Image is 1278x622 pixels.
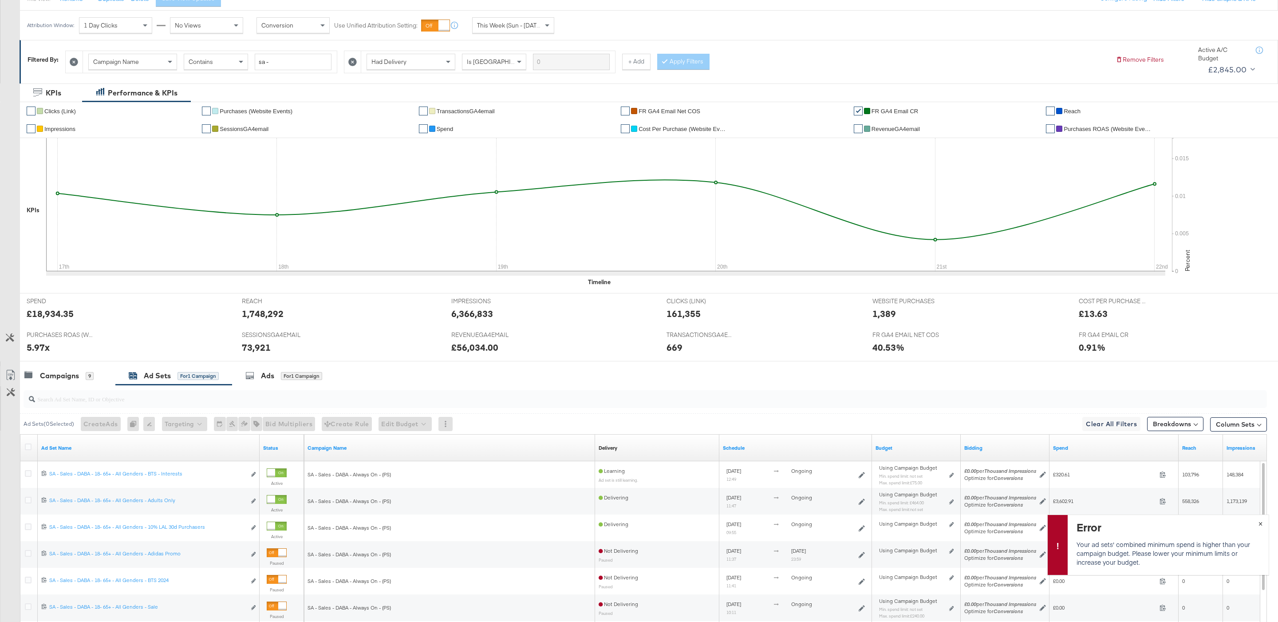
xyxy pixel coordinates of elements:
span: Using Campaign Budget [879,491,937,498]
a: The number of people your ad was served to. [1182,444,1219,452]
span: per [964,547,1036,554]
a: ✔ [854,107,863,115]
span: ongoing [791,521,812,527]
a: SA - Sales - DABA - 18- 65+ - All Genders - BTS 2024 [49,577,246,586]
sub: Max. spend limit : not set [879,507,923,512]
div: Timeline [588,278,611,286]
sub: 11:41 [726,583,736,588]
div: SA - Sales - DABA - 18- 65+ - All Genders - Sale [49,603,246,610]
sub: Ad set is still learning. [599,477,638,483]
em: Thousand Impressions [984,601,1036,607]
span: WEBSITE PURCHASES [872,297,939,305]
sub: Max. spend limit : £240.00 [879,613,924,618]
span: Purchases ROAS (Website Events) [1064,126,1152,132]
div: Filtered By: [28,55,59,64]
span: Purchases (Website Events) [220,108,292,115]
span: per [964,494,1036,501]
em: £0.00 [964,574,976,581]
p: Your ad sets' combined minimum spend is higher than your campaign budget. Please lower your minim... [1077,540,1258,567]
span: Not Delivering [599,601,638,607]
a: Your campaign name. [308,444,592,452]
span: Cost Per Purchase (Website Events) [639,126,727,132]
div: SA - Sales - DABA - 18- 65+ - All Genders - BTS - Interests [49,470,246,477]
a: SA - Sales - DABA - 18- 65+ - All Genders - BTS - Interests [49,470,246,479]
span: ongoing [791,574,812,581]
span: IMPRESSIONS [451,297,518,305]
div: Optimize for [964,555,1036,562]
em: Thousand Impressions [984,547,1036,554]
a: SA - Sales - DABA - 18- 65+ - All Genders - Adults Only [49,497,246,506]
div: SA - Sales - DABA - 18- 65+ - All Genders - BTS 2024 [49,577,246,584]
span: SA - Sales - DABA - Always On - (PS) [308,524,391,531]
div: Error [1077,519,1258,535]
button: × [1252,515,1269,531]
sub: Paused [599,584,613,589]
span: FR GA4 EMAIL NET COS [872,331,939,339]
span: £320.61 [1053,471,1156,478]
sub: 09:55 [726,530,736,535]
text: Percent [1183,250,1191,271]
div: Delivery [599,444,617,452]
a: ✔ [621,107,630,115]
sub: 11:37 [726,556,736,562]
div: Using Campaign Budget [879,547,947,554]
span: 1,173,139 [1227,498,1247,504]
span: 0 [1227,604,1229,611]
div: KPIs [46,88,61,98]
div: Using Campaign Budget [879,574,947,581]
span: This Week (Sun - [DATE]) [477,21,544,29]
span: Conversion [261,21,293,29]
div: 6,366,833 [451,307,493,320]
span: Clear All Filters [1086,419,1137,430]
div: 1,748,292 [242,307,284,320]
span: FR GA4 email Net COS [639,108,700,115]
span: TRANSACTIONSGA4EMAIL [667,331,733,339]
div: Optimize for [964,501,1036,508]
span: TransactionsGA4email [437,108,495,115]
a: ✔ [854,124,863,133]
span: Reach [1064,108,1081,115]
a: ✔ [202,107,211,115]
span: Contains [189,58,213,66]
span: Clicks (Link) [44,108,76,115]
input: Search Ad Set Name, ID or Objective [35,387,1149,404]
a: Shows the current budget of Ad Set. [876,444,957,452]
span: per [964,574,1036,581]
span: per [964,521,1036,527]
label: Paused [267,587,287,593]
span: × [1258,518,1262,528]
div: £56,034.00 [451,341,498,354]
label: Active [267,534,287,539]
span: SESSIONSGA4EMAIL [242,331,308,339]
div: 9 [86,372,94,380]
span: 558,326 [1182,498,1199,504]
span: Delivering [599,521,628,527]
em: Conversions [994,528,1023,535]
div: Performance & KPIs [108,88,177,98]
span: 148,384 [1227,471,1243,478]
label: Paused [267,614,287,619]
input: Enter a search term [533,54,610,70]
input: Enter a search term [255,54,331,70]
div: for 1 Campaign [177,372,219,380]
em: Conversions [994,475,1023,481]
div: Ad Sets [144,371,171,381]
span: REACH [242,297,308,305]
a: Shows when your Ad Set is scheduled to deliver. [723,444,868,452]
span: £0.00 [1053,604,1156,611]
button: £2,845.00 [1204,63,1257,77]
span: SA - Sales - DABA - Always On - (PS) [308,578,391,584]
span: No Views [175,21,201,29]
div: 73,921 [242,341,271,354]
label: Active [267,480,287,486]
span: SA - Sales - DABA - Always On - (PS) [308,471,391,478]
button: Clear All Filters [1082,417,1140,431]
span: 103,796 [1182,471,1199,478]
div: £18,934.35 [27,307,74,320]
span: [DATE] [726,467,741,474]
span: per [964,467,1036,474]
div: 669 [667,341,682,354]
span: RevenueGA4email [872,126,920,132]
span: 1 Day Clicks [84,21,118,29]
div: 0 [127,417,143,431]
